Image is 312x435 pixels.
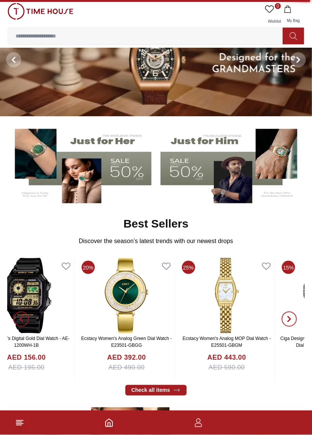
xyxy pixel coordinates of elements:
img: ... [8,3,73,20]
button: My Bag [282,3,304,27]
h4: AED 443.00 [207,353,246,363]
span: AED 490.00 [108,363,145,373]
a: Check all items [125,385,187,396]
span: AED 590.00 [209,363,245,373]
a: Ecstacy Women's Analog Green Dial Watch - E23501-GBGG [81,336,172,348]
h2: Best Sellers [123,217,189,231]
h4: AED 156.00 [7,353,46,363]
span: AED 195.00 [8,363,45,373]
span: 25% [182,261,195,274]
span: Wishlist [265,19,284,23]
a: 0Wishlist [264,3,282,27]
img: Ecstacy Women's Analog MOP Dial Watch - E25501-GBGM [179,258,275,334]
a: Ecstacy Women's Analog MOP Dial Watch - E25501-GBGM [183,336,271,348]
span: My Bag [284,19,303,23]
h4: AED 392.00 [107,353,146,363]
span: 0 [275,3,281,9]
span: 20% [81,261,95,274]
img: Women's Watches Banner [9,124,151,203]
a: Home [105,418,114,427]
img: Men's Watches Banner [161,124,303,203]
p: Discover the season’s latest trends with our newest drops [79,237,233,246]
img: Ecstacy Women's Analog Green Dial Watch - E23501-GBGG [78,258,175,334]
